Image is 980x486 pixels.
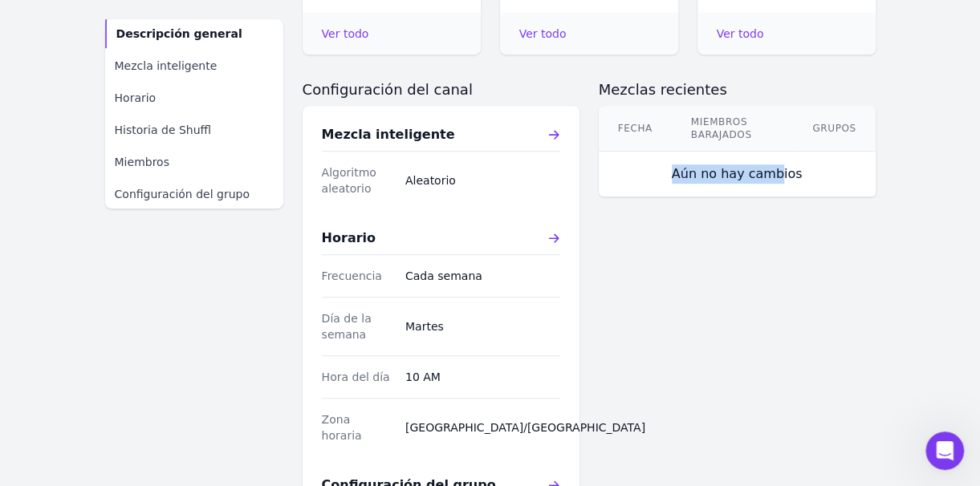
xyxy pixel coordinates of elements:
[105,115,283,144] a: Historia de Shuffl
[322,125,455,144] h3: Mezcla inteligente
[112,28,308,63] div: como puedo ir a configuracion
[322,164,392,196] dt: Algoritmo aleatorio
[14,330,307,357] textarea: Message…
[105,19,283,48] a: Descripción general
[322,369,392,385] dt: Hora del día
[26,118,153,147] b: [EMAIL_ADDRESS][DOMAIN_NAME]
[405,318,560,334] dd: Martes
[78,20,200,36] p: The team can also help
[793,106,875,152] th: Grupos
[76,363,89,376] button: Upload attachment
[10,6,41,37] button: go back
[405,369,560,385] dd: 10 AM
[282,6,311,35] div: Close
[322,310,392,342] dt: Día de la semana
[26,237,124,247] div: Operator • 35m ago
[105,19,283,209] nav: Sidebar
[13,199,190,234] div: Are you a Shuffl customer? Operator • 35m ago
[275,357,301,383] button: Send a message…
[599,106,672,152] th: Fecha
[115,186,250,202] span: Configuración del grupo
[102,363,115,376] button: Start recording
[105,83,283,112] a: Horario
[322,411,392,443] dt: Zona horaria
[322,268,392,284] dt: Frecuencia
[51,363,63,376] button: Gif picker
[115,58,218,74] span: Mezcla inteligente
[115,154,169,170] span: Miembros
[105,180,283,209] a: Configuración del grupo
[925,431,964,470] iframe: Intercom live chat
[303,80,579,99] h2: Configuración del canal
[115,122,212,138] span: Historia de Shuffl
[26,209,177,222] span: Are you a Shuffl customer?
[46,9,71,34] img: Profile image for Operator
[653,152,822,196] div: Aún no hay cambios
[322,229,376,248] h3: Horario
[717,27,764,40] a: Ver todo
[251,6,282,37] button: Home
[405,268,560,284] dd: Cada semana
[116,26,242,42] span: Descripción general
[13,76,263,198] div: You’ll get replies here and in your email:✉️[EMAIL_ADDRESS][DOMAIN_NAME]The team will be back🕒[DATE]
[126,319,300,351] button: No, I'm not a customer yet
[322,27,369,40] a: Ver todo
[78,8,135,20] h1: Operator
[25,363,38,376] button: Emoji picker
[322,229,560,248] a: Horario
[166,280,300,312] button: Yes, I'm a customer
[115,90,157,106] span: Horario
[124,38,295,54] div: como puedo ir a configuracion
[105,148,283,176] a: Miembros
[519,27,567,40] a: Ver todo
[13,76,308,200] div: Operator says…
[13,28,308,76] div: user says…
[26,86,250,148] div: You’ll get replies here and in your email: ✉️
[599,80,876,99] h2: Mezclas recientes
[405,172,560,188] dd: Aleatorio
[13,199,308,269] div: Operator says…
[672,106,794,152] th: Miembros barajados
[322,125,560,144] a: Mezcla inteligente
[26,156,250,188] div: The team will be back 🕒
[39,173,82,186] b: [DATE]
[105,51,283,80] a: Mezcla inteligente
[405,419,560,435] dd: [GEOGRAPHIC_DATA]/[GEOGRAPHIC_DATA]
